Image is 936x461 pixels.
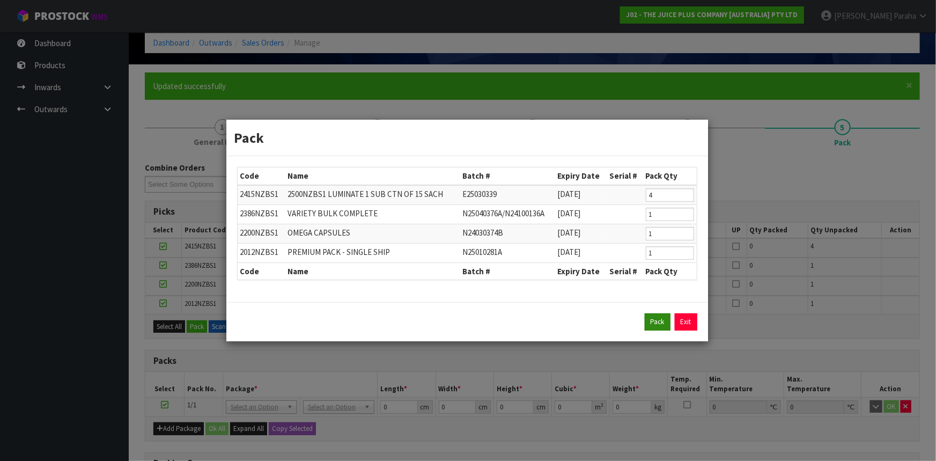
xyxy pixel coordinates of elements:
th: Name [285,167,460,185]
span: [DATE] [557,208,580,218]
span: [DATE] [557,247,580,257]
span: PREMIUM PACK - SINGLE SHIP [288,247,390,257]
span: N24030374B [462,228,503,238]
th: Serial # [607,262,643,280]
button: Pack [645,313,670,331]
th: Pack Qty [643,167,697,185]
span: [DATE] [557,189,580,199]
span: OMEGA CAPSULES [288,228,351,238]
span: 2500NZBS1 LUMINATE 1 SUB CTN OF 15 SACH [288,189,444,199]
span: E25030339 [462,189,497,199]
span: VARIETY BULK COMPLETE [288,208,378,218]
th: Serial # [607,167,643,185]
h3: Pack [234,128,700,148]
span: N25040376A/N24100136A [462,208,544,218]
th: Code [238,262,285,280]
th: Name [285,262,460,280]
span: 2386NZBS1 [240,208,279,218]
span: 2012NZBS1 [240,247,279,257]
th: Pack Qty [643,262,697,280]
th: Batch # [460,262,555,280]
th: Expiry Date [555,167,607,185]
th: Batch # [460,167,555,185]
span: 2415NZBS1 [240,189,279,199]
span: 2200NZBS1 [240,228,279,238]
span: N25010281A [462,247,502,257]
th: Expiry Date [555,262,607,280]
span: [DATE] [557,228,580,238]
a: Exit [675,313,697,331]
th: Code [238,167,285,185]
